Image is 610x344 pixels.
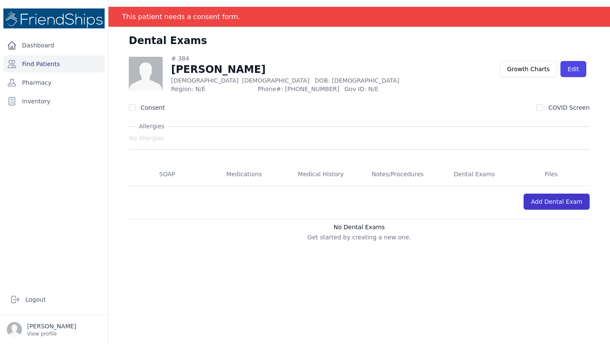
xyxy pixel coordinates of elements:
[129,233,590,241] p: Get started by creating a new one.
[560,61,586,77] a: Edit
[3,74,105,91] a: Pharmacy
[242,77,309,84] span: [DEMOGRAPHIC_DATA]
[524,194,590,210] a: Add Dental Exam
[315,77,399,84] span: DOB: [DEMOGRAPHIC_DATA]
[359,163,436,186] a: Notes/Procedures
[500,61,557,77] a: Growth Charts
[129,223,590,231] h3: No Dental Exams
[3,37,105,54] a: Dashboard
[171,85,252,93] span: Region: N/E
[548,104,590,111] label: COVID Screen
[27,330,76,337] p: View profile
[3,55,105,72] a: Find Patients
[283,163,359,186] a: Medical History
[129,163,590,186] nav: Tabs
[27,322,76,330] p: [PERSON_NAME]
[129,134,164,142] span: No Allergies
[258,85,339,93] span: Phone#: [PHONE_NUMBER]
[129,34,207,47] h1: Dental Exams
[344,85,431,93] span: Gov ID: N/E
[154,6,178,14] a: Patients
[3,93,105,110] a: Inventory
[129,163,205,186] a: SOAP
[122,7,240,27] div: This patient needs a consent form.
[129,57,163,91] img: person-242608b1a05df3501eefc295dc1bc67a.jpg
[436,163,513,186] a: Dental Exams
[3,8,105,28] img: Medical Missions EMR
[171,76,431,85] p: [DEMOGRAPHIC_DATA]
[136,122,168,130] span: Allergies
[7,322,101,337] a: [PERSON_NAME] View profile
[141,104,165,111] label: Consent
[171,54,431,63] div: # 384
[171,63,431,76] h1: [PERSON_NAME]
[205,163,282,186] a: Medications
[513,163,590,186] a: Files
[7,291,101,308] a: Logout
[108,7,610,27] div: Notification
